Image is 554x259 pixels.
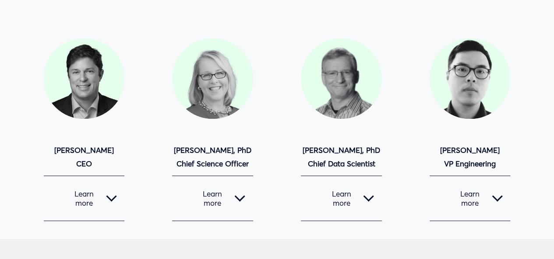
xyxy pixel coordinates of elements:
[301,176,382,221] button: Learn more
[52,189,106,207] span: Learn more
[172,176,253,221] button: Learn more
[430,176,511,221] button: Learn more
[174,145,251,168] strong: [PERSON_NAME], PhD Chief Science Officer
[180,189,234,207] span: Learn more
[440,145,500,168] strong: [PERSON_NAME] VP Engineering
[303,145,380,168] strong: [PERSON_NAME], PhD Chief Data Scientist
[54,145,114,168] strong: [PERSON_NAME] CEO
[309,189,363,207] span: Learn more
[44,176,125,221] button: Learn more
[438,189,492,207] span: Learn more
